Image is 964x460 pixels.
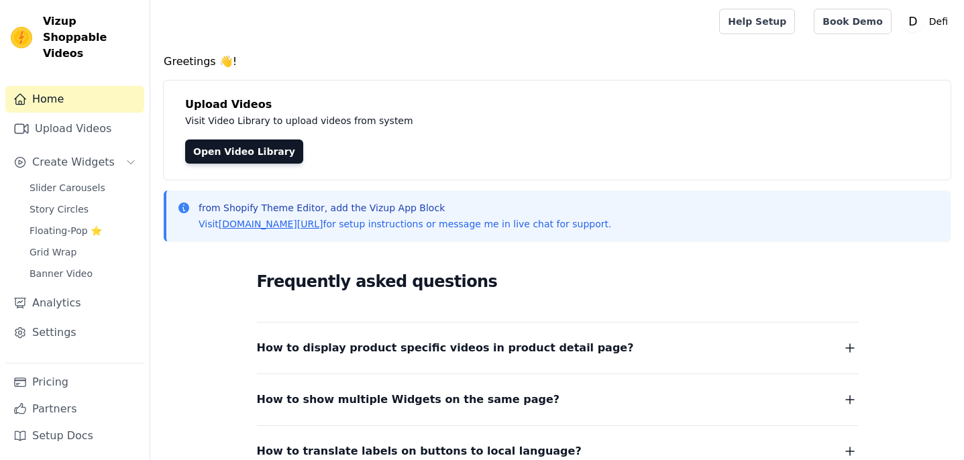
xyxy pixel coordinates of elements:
a: Partners [5,396,144,422]
h2: Frequently asked questions [257,268,858,295]
text: D [908,15,917,28]
span: How to display product specific videos in product detail page? [257,339,634,357]
a: Open Video Library [185,139,303,164]
p: Visit for setup instructions or message me in live chat for support. [199,217,611,231]
span: Floating-Pop ⭐ [30,224,102,237]
img: Vizup [11,27,32,48]
a: Help Setup [719,9,795,34]
a: Settings [5,319,144,346]
a: Book Demo [814,9,891,34]
a: Story Circles [21,200,144,219]
a: Floating-Pop ⭐ [21,221,144,240]
span: Grid Wrap [30,245,76,259]
h4: Greetings 👋! [164,54,951,70]
span: Banner Video [30,267,93,280]
span: How to show multiple Widgets on the same page? [257,390,560,409]
button: D Defi [902,9,953,34]
p: Defi [924,9,953,34]
button: Create Widgets [5,149,144,176]
button: How to show multiple Widgets on the same page? [257,390,858,409]
h4: Upload Videos [185,97,929,113]
a: [DOMAIN_NAME][URL] [219,219,323,229]
a: Banner Video [21,264,144,283]
span: Story Circles [30,203,89,216]
a: Setup Docs [5,422,144,449]
span: Create Widgets [32,154,115,170]
button: How to display product specific videos in product detail page? [257,339,858,357]
p: Visit Video Library to upload videos from system [185,113,786,129]
a: Slider Carousels [21,178,144,197]
a: Grid Wrap [21,243,144,262]
p: from Shopify Theme Editor, add the Vizup App Block [199,201,611,215]
span: Vizup Shoppable Videos [43,13,139,62]
span: Slider Carousels [30,181,105,194]
a: Pricing [5,369,144,396]
a: Home [5,86,144,113]
a: Upload Videos [5,115,144,142]
a: Analytics [5,290,144,317]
